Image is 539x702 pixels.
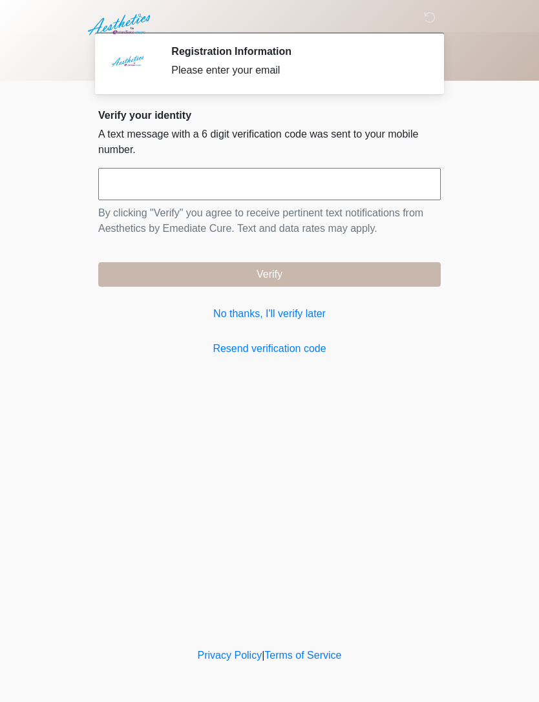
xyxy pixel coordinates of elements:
h2: Verify your identity [98,109,441,121]
p: By clicking "Verify" you agree to receive pertinent text notifications from Aesthetics by Emediat... [98,205,441,236]
a: Terms of Service [264,650,341,661]
img: Aesthetics by Emediate Cure Logo [85,10,156,39]
a: Privacy Policy [198,650,262,661]
a: Resend verification code [98,341,441,356]
a: | [262,650,264,661]
img: Agent Avatar [108,45,147,84]
p: A text message with a 6 digit verification code was sent to your mobile number. [98,127,441,158]
h2: Registration Information [171,45,421,57]
div: Please enter your email [171,63,421,78]
a: No thanks, I'll verify later [98,306,441,322]
button: Verify [98,262,441,287]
